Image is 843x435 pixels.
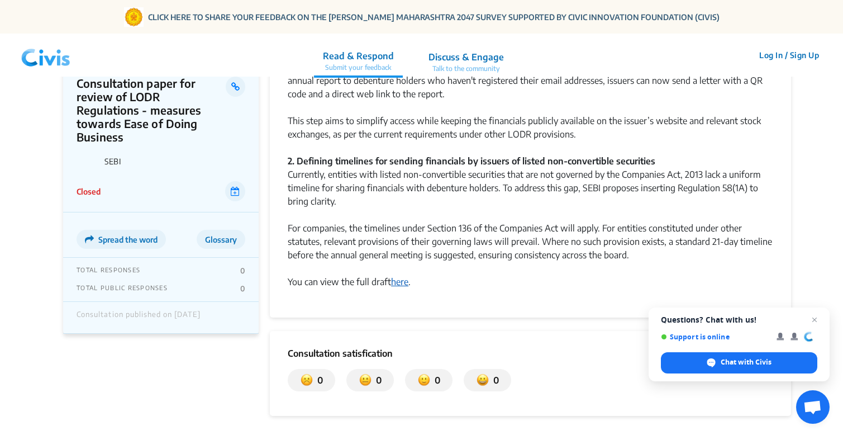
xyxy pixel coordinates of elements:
button: Spread the word [77,230,166,249]
span: Glossary [205,235,237,244]
img: SEBI logo [77,149,100,173]
span: Questions? Chat with us! [661,315,817,324]
p: Submit your feedback [323,63,394,73]
div: For companies, the timelines under Section 136 of the Companies Act will apply. For entities cons... [288,221,773,302]
p: Closed [77,186,101,197]
p: 0 [240,284,245,293]
p: Consultation satisfication [288,347,773,360]
p: 0 [313,373,323,387]
p: Read & Respond [323,49,394,63]
p: 0 [372,373,382,387]
img: somewhat_satisfied.svg [418,373,430,387]
a: CLICK HERE TO SHARE YOUR FEEDBACK ON THE [PERSON_NAME] MAHARASHTRA 2047 SURVEY SUPPORTED BY CIVIC... [148,11,720,23]
p: TOTAL PUBLIC RESPONSES [77,284,168,293]
p: TOTAL RESPONSES [77,266,140,275]
p: 0 [489,373,499,387]
img: Gom Logo [124,7,144,27]
p: Consultation paper for review of LODR Regulations - measures towards Ease of Doing Business [77,77,226,144]
p: 0 [430,373,440,387]
p: SEBI [104,157,245,166]
button: Glossary [197,230,245,249]
img: navlogo.png [17,39,75,72]
p: 0 [240,266,245,275]
p: Discuss & Engage [428,50,504,64]
a: Open chat [796,390,830,424]
img: satisfied.svg [477,373,489,387]
div: SEBI has proposed an amendment to Regulation 58(1)(b) of the LODR Regulations. Instead of sending... [288,47,773,114]
div: Consultation published on [DATE] [77,310,201,325]
span: Support is online [661,333,769,341]
img: somewhat_dissatisfied.svg [359,373,372,387]
strong: 2. Defining timelines for sending financials by issuers of listed non-convertible securities [288,155,655,167]
a: here [391,276,408,287]
div: This step aims to simplify access while keeping the financials publicly available on the issuer’s... [288,114,773,154]
span: Chat with Civis [661,352,817,373]
div: Currently, entities with listed non-convertible securities that are not governed by the Companies... [288,154,773,221]
button: Log In / Sign Up [752,46,826,64]
img: dissatisfied.svg [301,373,313,387]
span: Spread the word [98,235,158,244]
p: Talk to the community [428,64,504,74]
span: Chat with Civis [721,357,771,367]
